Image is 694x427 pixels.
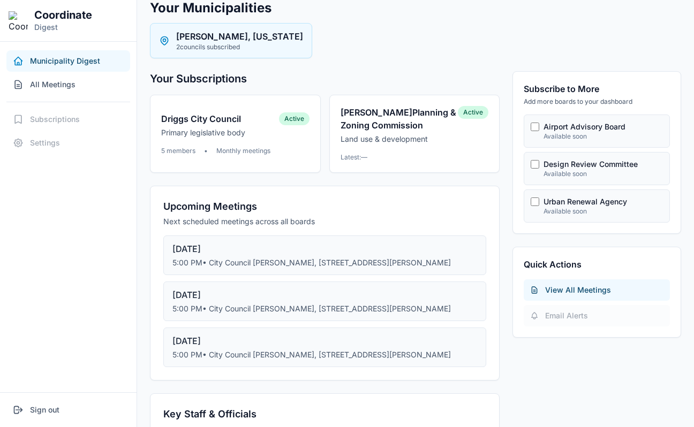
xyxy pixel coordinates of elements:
[458,106,488,119] span: Active
[161,112,279,125] h3: Driggs City Council
[30,56,100,66] span: Municipality Digest
[204,147,208,155] span: •
[6,74,130,95] button: All Meetings
[524,279,670,301] button: View All Meetings
[150,71,500,86] h2: Your Subscriptions
[172,242,477,255] div: [DATE]
[544,207,663,216] div: Available soon
[329,95,500,173] button: [PERSON_NAME]Planning & Zoning CommissionLand use & developmentActiveLatest:—
[172,334,477,347] div: [DATE]
[161,127,279,138] p: Primary legislative body
[172,349,477,360] div: 5:00 PM • City Council [PERSON_NAME], [STREET_ADDRESS][PERSON_NAME]
[9,11,28,30] img: Coordinate
[544,132,663,141] div: Available soon
[30,138,60,148] span: Settings
[216,147,270,155] span: Monthly meetings
[30,114,80,125] span: Subscriptions
[34,9,92,22] h1: Coordinate
[531,123,539,131] input: Airport Advisory BoardAvailable soon
[341,134,458,144] p: Land use & development
[161,147,195,155] span: 5 members
[544,196,663,207] div: Urban Renewal Agency
[163,407,486,422] h2: Key Staff & Officials
[6,132,130,154] button: Settings
[341,153,489,162] div: Latest: —
[6,399,130,421] button: Sign out
[176,30,303,43] div: [PERSON_NAME], [US_STATE]
[150,95,321,173] button: Driggs City CouncilPrimary legislative bodyActive5 members•Monthly meetings
[30,79,76,90] span: All Meetings
[6,109,130,130] button: Subscriptions
[544,159,663,170] div: Design Review Committee
[524,258,670,271] h3: Quick Actions
[172,303,477,314] div: 5:00 PM • City Council [PERSON_NAME], [STREET_ADDRESS][PERSON_NAME]
[524,82,670,95] h3: Subscribe to More
[524,97,670,106] p: Add more boards to your dashboard
[163,199,486,214] h2: Upcoming Meetings
[34,22,92,33] p: Digest
[544,121,663,132] div: Airport Advisory Board
[544,170,663,178] div: Available soon
[172,288,477,301] div: [DATE]
[531,160,539,169] input: Design Review CommitteeAvailable soon
[176,43,303,51] div: 2 councils subscribed
[172,257,477,268] div: 5:00 PM • City Council [PERSON_NAME], [STREET_ADDRESS][PERSON_NAME]
[279,112,310,125] span: Active
[524,305,670,326] button: Email Alerts
[163,216,486,227] p: Next scheduled meetings across all boards
[6,50,130,72] button: Municipality Digest
[341,106,458,132] h3: [PERSON_NAME] Planning & Zoning Commission
[531,197,539,206] input: Urban Renewal AgencyAvailable soon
